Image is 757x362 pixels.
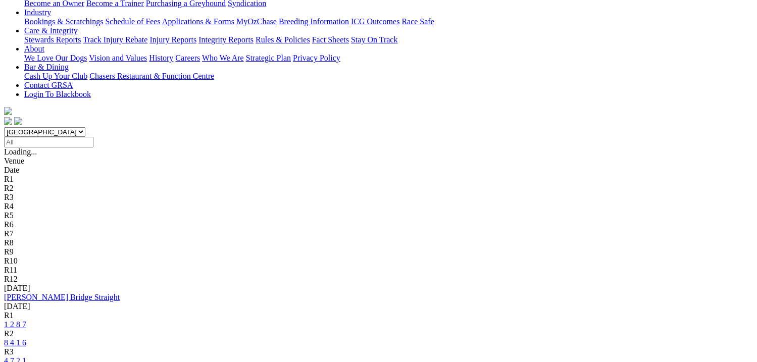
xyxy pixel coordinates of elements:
div: R2 [4,329,753,338]
div: R12 [4,275,753,284]
div: R3 [4,193,753,202]
a: Careers [175,54,200,62]
div: R11 [4,266,753,275]
a: Privacy Policy [293,54,340,62]
a: Injury Reports [149,35,196,44]
a: Track Injury Rebate [83,35,147,44]
input: Select date [4,137,93,147]
div: R4 [4,202,753,211]
a: Bookings & Scratchings [24,17,103,26]
a: Integrity Reports [198,35,254,44]
div: Date [4,166,753,175]
div: R10 [4,256,753,266]
a: Vision and Values [89,54,147,62]
a: Stewards Reports [24,35,81,44]
a: Login To Blackbook [24,90,91,98]
a: Who We Are [202,54,244,62]
a: Schedule of Fees [105,17,160,26]
img: twitter.svg [14,117,22,125]
a: ICG Outcomes [351,17,399,26]
div: R5 [4,211,753,220]
a: History [149,54,173,62]
div: R7 [4,229,753,238]
img: logo-grsa-white.png [4,107,12,115]
a: We Love Our Dogs [24,54,87,62]
div: R9 [4,247,753,256]
span: Loading... [4,147,37,156]
div: R8 [4,238,753,247]
img: facebook.svg [4,117,12,125]
a: 8 4 1 6 [4,338,26,347]
div: R2 [4,184,753,193]
a: Bar & Dining [24,63,69,71]
div: Bar & Dining [24,72,753,81]
a: Race Safe [401,17,434,26]
div: [DATE] [4,284,753,293]
a: Stay On Track [351,35,397,44]
div: Industry [24,17,753,26]
a: Chasers Restaurant & Function Centre [89,72,214,80]
div: Venue [4,157,753,166]
div: R3 [4,347,753,356]
div: R1 [4,175,753,184]
div: About [24,54,753,63]
div: Care & Integrity [24,35,753,44]
a: Cash Up Your Club [24,72,87,80]
div: R6 [4,220,753,229]
a: Contact GRSA [24,81,73,89]
a: 1 2 8 7 [4,320,26,329]
a: About [24,44,44,53]
a: Fact Sheets [312,35,349,44]
a: MyOzChase [236,17,277,26]
a: Breeding Information [279,17,349,26]
a: Applications & Forms [162,17,234,26]
div: [DATE] [4,302,753,311]
a: Rules & Policies [256,35,310,44]
a: Strategic Plan [246,54,291,62]
a: [PERSON_NAME] Bridge Straight [4,293,120,301]
a: Care & Integrity [24,26,78,35]
div: R1 [4,311,753,320]
a: Industry [24,8,51,17]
